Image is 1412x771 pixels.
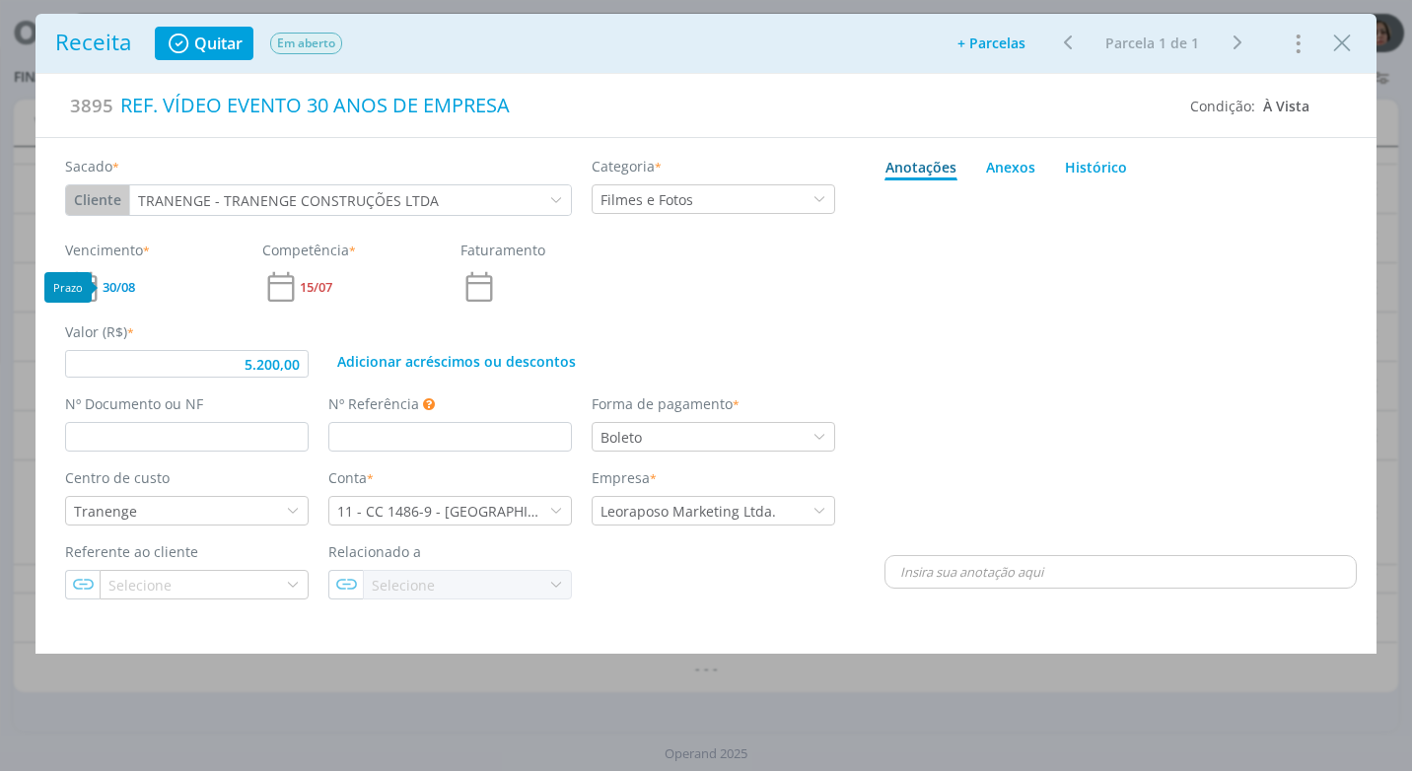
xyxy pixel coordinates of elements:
label: Empresa [592,467,657,488]
div: TRANENGE - TRANENGE CONSTRUÇÕES LTDA [138,190,443,211]
label: Categoria [592,156,662,176]
div: dialog [35,14,1377,654]
span: 3895 [70,92,113,119]
div: Boleto [600,427,646,448]
div: Tranenge [74,501,141,522]
label: Centro de custo [65,467,170,488]
a: Anotações [884,148,957,180]
div: 11 - CC 1486-9 - SICOOB [329,501,549,522]
div: Selecione [372,575,439,596]
div: Boleto [593,427,646,448]
div: TRANENGE - TRANENGE CONSTRUÇÕES LTDA [130,190,443,211]
div: Selecione [364,575,439,596]
div: Leoraposo Marketing Ltda. [600,501,780,522]
div: Prazo [44,272,92,303]
label: Forma de pagamento [592,393,740,414]
label: Vencimento [65,240,150,260]
div: Leoraposo Marketing Ltda. [593,501,780,522]
label: Nº Referência [328,393,419,414]
div: Filmes e Fotos [593,189,697,210]
label: Sacado [65,156,119,176]
a: Histórico [1064,148,1128,180]
label: Conta [328,467,374,488]
div: 11 - CC 1486-9 - [GEOGRAPHIC_DATA] [337,501,549,522]
span: Quitar [194,35,243,51]
button: Em aberto [269,32,343,55]
div: REF. VÍDEO EVENTO 30 ANOS DE EMPRESA [113,84,1175,127]
button: + Parcelas [945,30,1038,57]
div: Selecione [108,575,176,596]
span: À Vista [1263,97,1309,115]
div: Anexos [986,157,1035,177]
label: Valor (R$) [65,321,134,342]
span: 15/07 [300,281,332,294]
label: Competência [262,240,356,260]
div: Tranenge [66,501,141,522]
h1: Receita [55,30,131,56]
label: Referente ao cliente [65,541,198,562]
div: Condição: [1190,96,1309,116]
label: Nº Documento ou NF [65,393,203,414]
label: Relacionado a [328,541,421,562]
span: Em aberto [270,33,342,54]
div: Filmes e Fotos [600,189,697,210]
span: 30/08 [103,281,135,294]
button: Close [1327,27,1357,58]
label: Faturamento [460,240,545,260]
button: Quitar [155,27,253,60]
div: Selecione [101,575,176,596]
button: Adicionar acréscimos ou descontos [328,350,585,374]
button: Cliente [66,185,129,215]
